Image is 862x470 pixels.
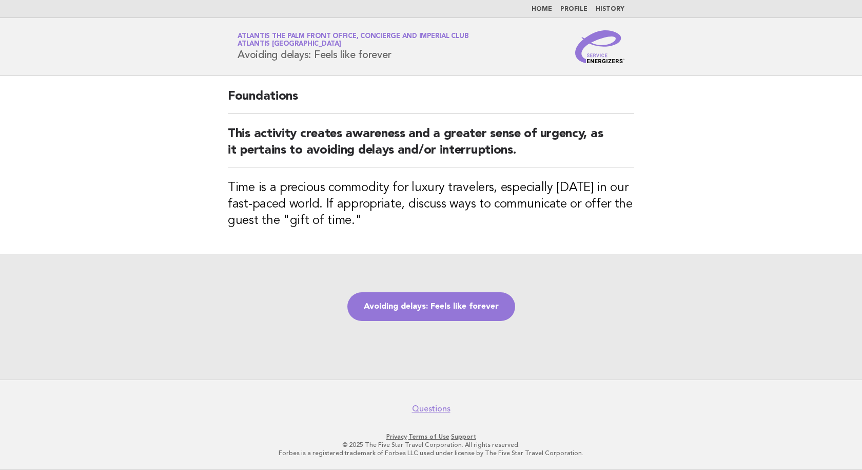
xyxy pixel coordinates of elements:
h1: Avoiding delays: Feels like forever [238,33,468,60]
a: Atlantis The Palm Front Office, Concierge and Imperial ClubAtlantis [GEOGRAPHIC_DATA] [238,33,468,47]
a: Support [451,433,476,440]
a: Privacy [386,433,407,440]
a: Terms of Use [408,433,449,440]
p: © 2025 The Five Star Travel Corporation. All rights reserved. [117,441,745,449]
a: History [596,6,624,12]
h2: This activity creates awareness and a greater sense of urgency, as it pertains to avoiding delays... [228,126,634,167]
h2: Foundations [228,88,634,114]
h3: Time is a precious commodity for luxury travelers, especially [DATE] in our fast-paced world. If ... [228,180,634,229]
a: Home [532,6,552,12]
a: Questions [412,404,450,414]
p: Forbes is a registered trademark of Forbes LLC used under license by The Five Star Travel Corpora... [117,449,745,457]
span: Atlantis [GEOGRAPHIC_DATA] [238,41,341,48]
p: · · [117,433,745,441]
a: Profile [560,6,587,12]
img: Service Energizers [575,30,624,63]
a: Avoiding delays: Feels like forever [347,292,515,321]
